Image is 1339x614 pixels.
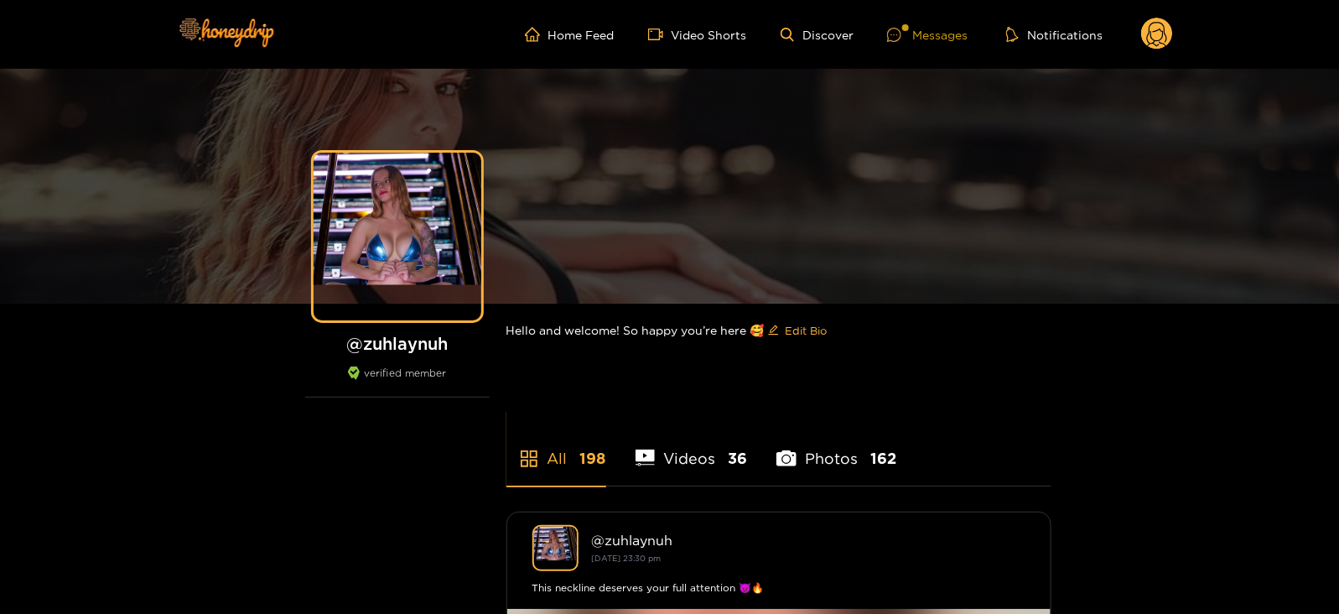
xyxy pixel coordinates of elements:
li: All [506,410,606,486]
span: video-camera [648,27,672,42]
div: Messages [887,25,968,44]
li: Videos [636,410,748,486]
span: 162 [870,448,896,469]
div: Hello and welcome! So happy you’re here 🥰 [506,304,1051,357]
button: Notifications [1001,26,1108,43]
small: [DATE] 23:30 pm [592,554,662,563]
div: @ zuhlaynuh [592,533,1025,548]
span: edit [768,325,779,337]
h1: @ zuhlaynuh [305,333,490,354]
li: Photos [776,410,896,486]
div: verified member [305,367,490,398]
a: Discover [781,28,854,42]
span: home [525,27,548,42]
span: 36 [728,448,747,469]
a: Home Feed [525,27,615,42]
span: 198 [580,448,606,469]
img: zuhlaynuh [532,525,579,571]
div: This neckline deserves your full attention 😈🔥 [532,580,1025,596]
a: Video Shorts [648,27,747,42]
span: Edit Bio [786,322,828,339]
button: editEdit Bio [765,317,831,344]
span: appstore [519,449,539,469]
